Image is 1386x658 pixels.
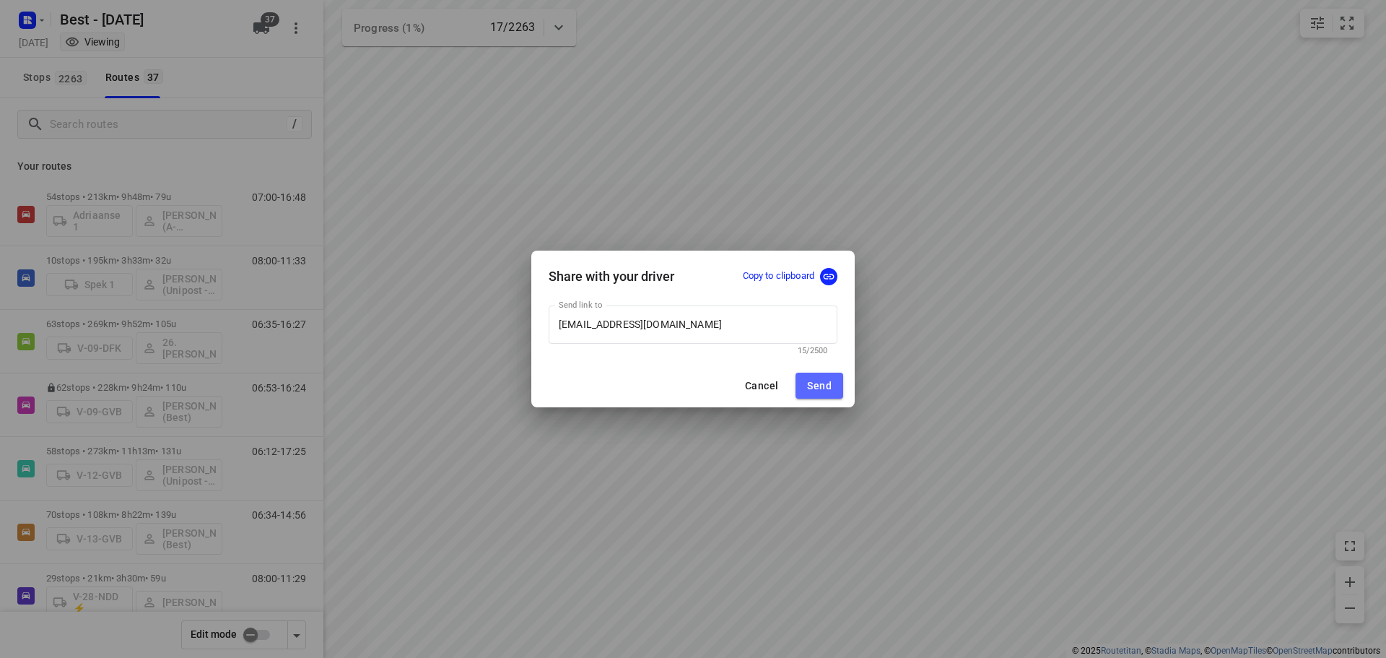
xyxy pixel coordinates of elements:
[549,269,674,284] h5: Share with your driver
[798,346,827,355] span: 15/2500
[807,380,832,391] span: Send
[745,380,778,391] span: Cancel
[796,373,843,399] button: Send
[549,306,837,345] input: Driver’s email address
[743,269,814,283] p: Copy to clipboard
[733,373,790,399] button: Cancel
